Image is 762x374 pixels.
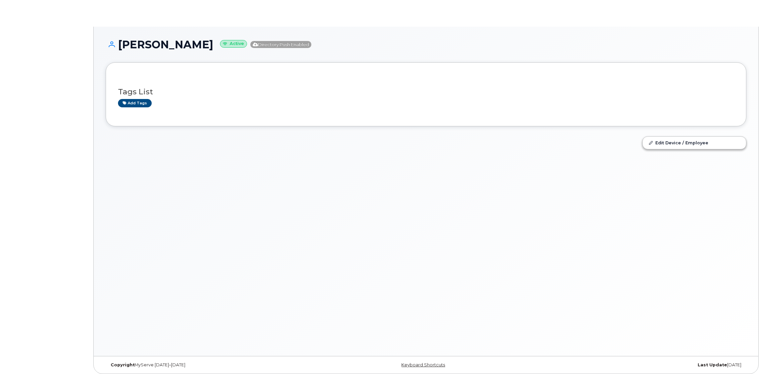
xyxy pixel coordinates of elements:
[111,362,135,367] strong: Copyright
[643,137,746,149] a: Edit Device / Employee
[533,362,746,368] div: [DATE]
[220,40,247,48] small: Active
[698,362,727,367] strong: Last Update
[118,88,734,96] h3: Tags List
[118,99,152,107] a: Add tags
[106,39,746,50] h1: [PERSON_NAME]
[106,362,319,368] div: MyServe [DATE]–[DATE]
[250,41,311,48] span: Directory Push Enabled
[401,362,445,367] a: Keyboard Shortcuts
